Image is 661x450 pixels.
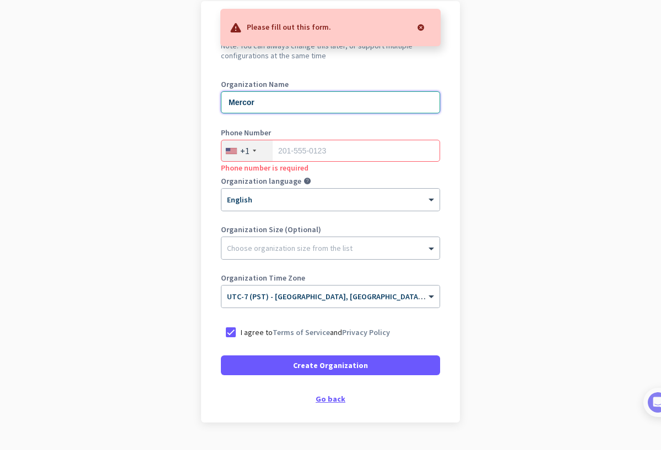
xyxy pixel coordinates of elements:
span: Create Organization [293,360,368,371]
button: Create Organization [221,355,440,375]
input: What is the name of your organization? [221,91,440,113]
label: Organization Time Zone [221,274,440,282]
input: 201-555-0123 [221,140,440,162]
p: Please fill out this form. [247,21,331,32]
a: Terms of Service [273,327,330,337]
label: Organization language [221,177,301,185]
div: +1 [240,145,250,156]
a: Privacy Policy [342,327,390,337]
label: Organization Size (Optional) [221,226,440,233]
h2: Note: You can always change this later, or support multiple configurations at the same time [221,41,440,61]
label: Phone Number [221,129,440,136]
label: Organization Name [221,80,440,88]
p: I agree to and [241,327,390,338]
span: Phone number is required [221,163,308,173]
div: Go back [221,395,440,403]
i: help [304,177,311,185]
